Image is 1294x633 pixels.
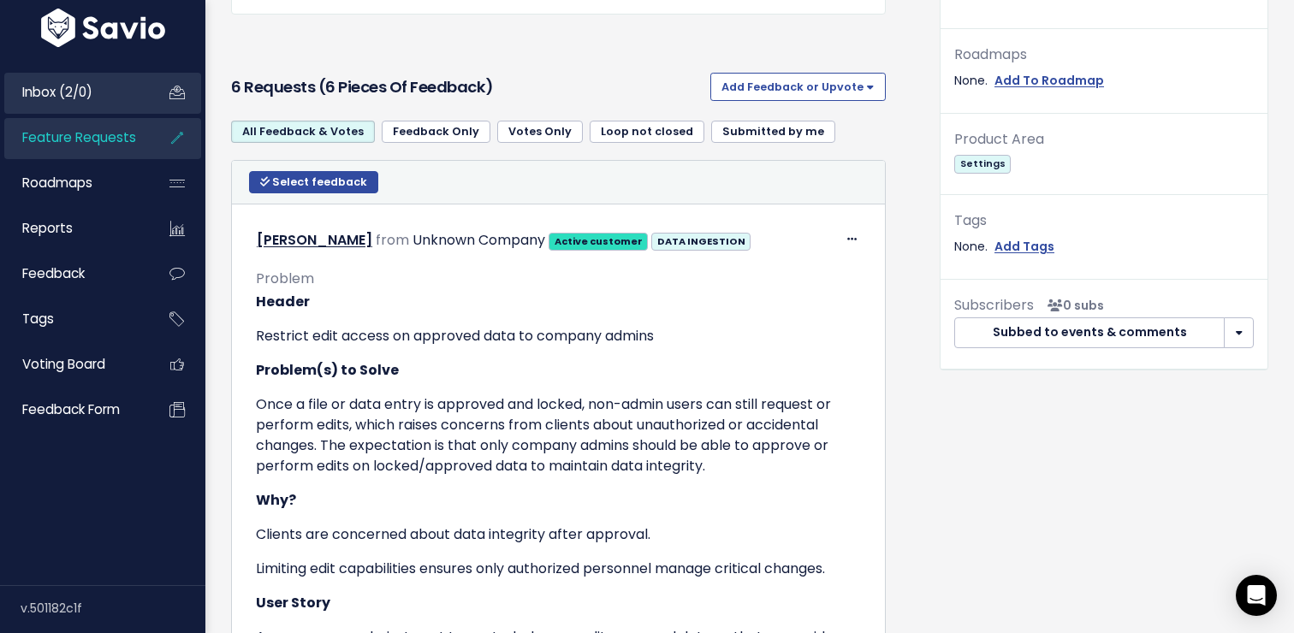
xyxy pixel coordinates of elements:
a: Tags [4,299,142,339]
span: Tags [22,310,54,328]
a: Loop not closed [590,121,704,143]
strong: DATA INGESTION [657,234,745,248]
p: Limiting edit capabilities ensures only authorized personnel manage critical changes. [256,559,861,579]
a: Inbox (2/0) [4,73,142,112]
span: Select feedback [272,175,367,189]
a: Add Tags [994,236,1054,257]
strong: Problem(s) to Solve [256,360,399,380]
span: Settings [954,155,1011,173]
span: Feedback [22,264,85,282]
span: Reports [22,219,73,237]
p: Restrict edit access on approved data to company admins [256,326,861,346]
a: Feedback Only [382,121,490,143]
span: Inbox (2/0) [22,83,92,101]
span: from [376,230,409,250]
a: Feedback form [4,390,142,429]
img: logo-white.9d6f32f41409.svg [37,9,169,47]
button: Subbed to events & comments [954,317,1225,348]
a: Votes Only [497,121,583,143]
a: All Feedback & Votes [231,121,375,143]
span: Roadmaps [22,174,92,192]
a: [PERSON_NAME] [257,230,372,250]
strong: Header [256,292,310,311]
a: Reports [4,209,142,248]
button: Select feedback [249,171,378,193]
span: Feature Requests [22,128,136,146]
div: Unknown Company [413,228,545,253]
div: v.501182c1f [21,586,205,630]
div: Product Area [954,127,1254,152]
strong: Why? [256,490,296,510]
a: Roadmaps [4,163,142,203]
div: Roadmaps [954,43,1254,68]
a: Feedback [4,254,142,293]
strong: Active customer [555,234,643,248]
a: Submitted by me [711,121,835,143]
div: None. [954,70,1254,92]
span: Problem [256,269,314,288]
h3: 6 Requests (6 pieces of Feedback) [231,75,703,99]
span: Voting Board [22,355,105,373]
a: Voting Board [4,345,142,384]
strong: User Story [256,593,330,612]
p: Clients are concerned about data integrity after approval. [256,524,861,545]
a: Add To Roadmap [994,70,1104,92]
span: Feedback form [22,400,120,418]
p: Once a file or data entry is approved and locked, non-admin users can still request or perform ed... [256,394,861,476]
span: Subscribers [954,295,1034,315]
button: Add Feedback or Upvote [710,73,886,100]
div: None. [954,236,1254,257]
div: Open Intercom Messenger [1236,575,1277,616]
a: Feature Requests [4,118,142,157]
div: Tags [954,209,1254,234]
span: <p><strong>Subscribers</strong><br><br> No subscribers yet<br> </p> [1041,297,1104,314]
